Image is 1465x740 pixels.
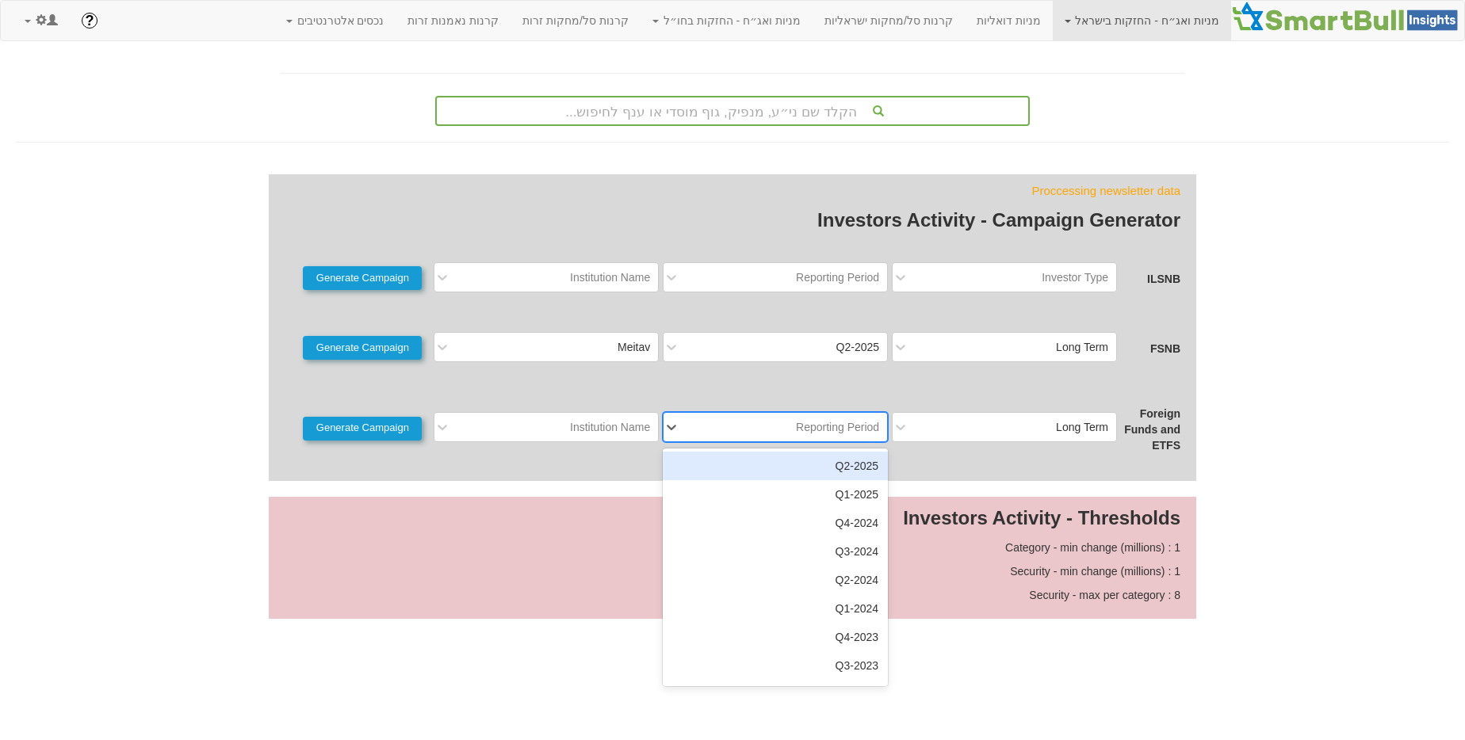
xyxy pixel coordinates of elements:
div: 2024-Q2 [663,566,888,594]
a: ? [70,1,109,40]
div: הקלד שם ני״ע, מנפיק, גוף מוסדי או ענף לחיפוש... [437,97,1028,124]
p: Investors Activity - Thresholds [285,505,1180,532]
div: Institution Name [570,419,650,435]
div: Meitav [618,339,650,355]
div: Reporting Period [796,269,879,285]
div: Institution Name [570,269,650,285]
button: Generate Campaign [303,336,422,360]
div: Foreign Funds and ETFS [1117,406,1180,453]
div: ILSNB [1117,271,1180,287]
div: Reporting Period [796,419,879,435]
p: Security - max per category : 8 [285,587,1180,603]
div: 2025-Q1 [663,480,888,509]
img: Smartbull [1231,1,1464,32]
a: קרנות סל/מחקות ישראליות [813,1,965,40]
a: מניות ואג״ח - החזקות בחו״ל [641,1,813,40]
span: ? [85,13,94,29]
button: Generate Campaign [303,266,422,290]
a: מניות דואליות [965,1,1053,40]
div: 2025-Q2 [663,452,888,480]
a: קרנות סל/מחקות זרות [511,1,641,40]
a: קרנות נאמנות זרות [396,1,511,40]
div: 2023-Q4 [663,623,888,651]
p: Category - min change (millions) : 1 [285,540,1180,555]
p: Investors Activity - Campaign Generator [285,207,1180,234]
p: Proccessing newsletter data [285,182,1180,199]
p: Security - min change (millions) : 1 [285,563,1180,579]
div: 2023-Q2 [663,680,888,708]
div: 2024-Q4 [663,509,888,537]
div: 2024-Q1 [663,594,888,623]
div: 2023-Q3 [663,651,888,680]
button: Generate Campaign [303,417,422,441]
div: Long Term [1056,339,1108,355]
a: מניות ואג״ח - החזקות בישראל [1053,1,1231,40]
div: FSNB [1117,341,1180,357]
div: 2025-Q2 [836,339,880,355]
div: Long Term [1056,419,1108,435]
a: נכסים אלטרנטיבים [274,1,396,40]
div: 2024-Q3 [663,537,888,566]
div: Investor Type [1042,269,1108,285]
